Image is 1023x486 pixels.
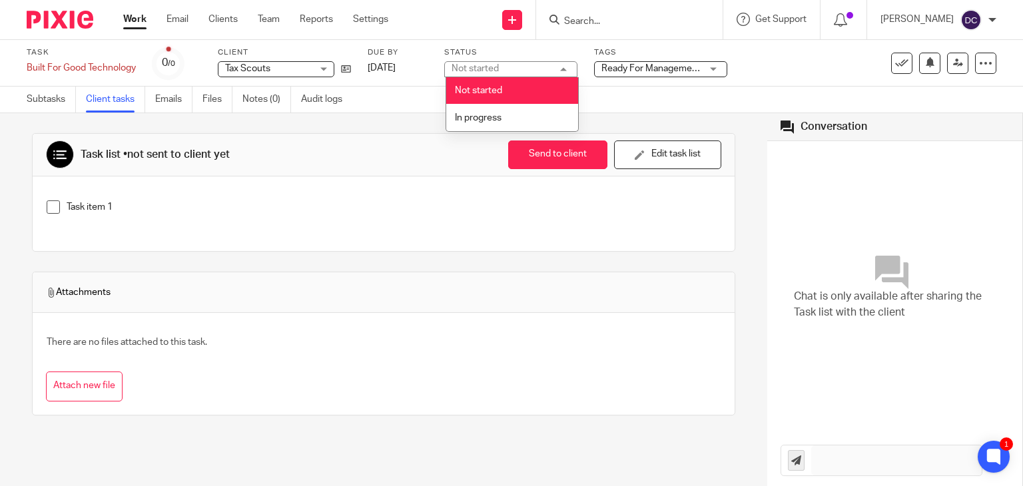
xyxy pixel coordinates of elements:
span: Chat is only available after sharing the Task list with the client [794,289,996,320]
div: 0 [162,55,175,71]
label: Tags [594,47,727,58]
label: Task [27,47,136,58]
div: 1 [1000,437,1013,451]
span: Not started [455,86,502,95]
label: Client [218,47,351,58]
div: Built For Good Technology [27,61,136,75]
span: [DATE] [368,63,396,73]
span: There are no files attached to this task. [47,338,207,347]
img: svg%3E [960,9,982,31]
label: Status [444,47,577,58]
a: Subtasks [27,87,76,113]
p: Task item 1 [67,200,721,214]
button: Edit task list [614,140,721,169]
a: Team [258,13,280,26]
a: Notes (0) [242,87,291,113]
span: Ready For Management Review [601,64,733,73]
div: Conversation [801,120,867,134]
a: Clients [208,13,238,26]
div: Task list • [81,148,230,162]
a: Settings [353,13,388,26]
a: Emails [155,87,192,113]
span: Attachments [46,286,111,299]
a: Files [202,87,232,113]
a: Audit logs [301,87,352,113]
input: Search [563,16,683,28]
a: Email [167,13,188,26]
p: [PERSON_NAME] [880,13,954,26]
a: Reports [300,13,333,26]
a: Client tasks [86,87,145,113]
a: Work [123,13,147,26]
span: Tax Scouts [225,64,270,73]
small: /0 [168,60,175,67]
span: Get Support [755,15,807,24]
label: Due by [368,47,428,58]
span: not sent to client yet [127,149,230,160]
span: In progress [455,113,502,122]
div: Not started [452,64,499,73]
button: Send to client [508,140,607,169]
button: Attach new file [46,371,123,401]
img: Pixie [27,11,93,29]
